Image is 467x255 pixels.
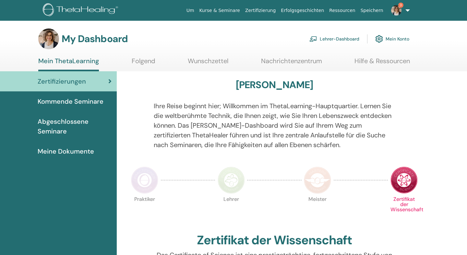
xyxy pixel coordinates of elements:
a: Folgend [132,57,155,70]
img: Master [304,167,331,194]
img: cog.svg [375,33,383,44]
a: Ressourcen [327,5,358,17]
a: Hilfe & Ressourcen [354,57,410,70]
a: Lehrer-Dashboard [309,32,359,46]
a: Mein ThetaLearning [38,57,99,71]
p: Praktiker [131,197,158,224]
h2: Zertifikat der Wissenschaft [197,233,352,248]
p: Zertifikat der Wissenschaft [390,197,418,224]
img: default.jpg [391,5,401,16]
a: Erfolgsgeschichten [278,5,327,17]
img: Certificate of Science [390,167,418,194]
img: Practitioner [131,167,158,194]
a: Um [184,5,197,17]
h3: [PERSON_NAME] [236,79,313,91]
span: Kommende Seminare [38,97,103,106]
img: Instructor [218,167,245,194]
a: Mein Konto [375,32,409,46]
a: Zertifizierung [243,5,278,17]
a: Wunschzettel [188,57,228,70]
img: chalkboard-teacher.svg [309,36,317,42]
span: Zertifizierungen [38,76,86,86]
img: logo.png [43,3,120,18]
a: Speichern [358,5,386,17]
img: default.jpg [38,29,59,49]
span: Meine Dokumente [38,146,94,156]
a: Kurse & Seminare [197,5,243,17]
span: 3 [398,3,403,8]
a: Nachrichtenzentrum [261,57,322,70]
p: Meister [304,197,331,224]
h3: My Dashboard [62,33,128,45]
p: Ihre Reise beginnt hier; Willkommen im ThetaLearning-Hauptquartier. Lernen Sie die weltberühmte T... [154,101,395,150]
p: Lehrer [218,197,245,224]
span: Abgeschlossene Seminare [38,117,112,136]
